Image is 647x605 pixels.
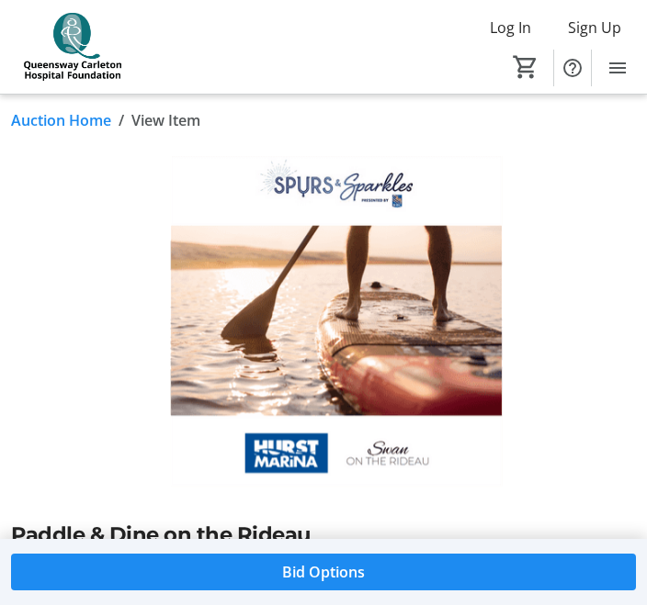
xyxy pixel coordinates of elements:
button: Menu [599,50,636,86]
button: Cart [509,50,542,84]
span: Log In [490,17,531,39]
span: / [119,109,124,131]
img: Image [11,146,636,498]
button: Bid Options [11,554,636,590]
a: Auction Home [11,109,111,131]
img: QCH Foundation's Logo [11,13,133,82]
span: Bid Options [282,561,365,583]
button: Sign Up [553,13,636,42]
button: Help [554,50,591,86]
span: View Item [131,109,200,131]
span: Sign Up [568,17,621,39]
h2: Paddle & Dine on the Rideau [11,520,636,551]
button: Log In [475,13,546,42]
